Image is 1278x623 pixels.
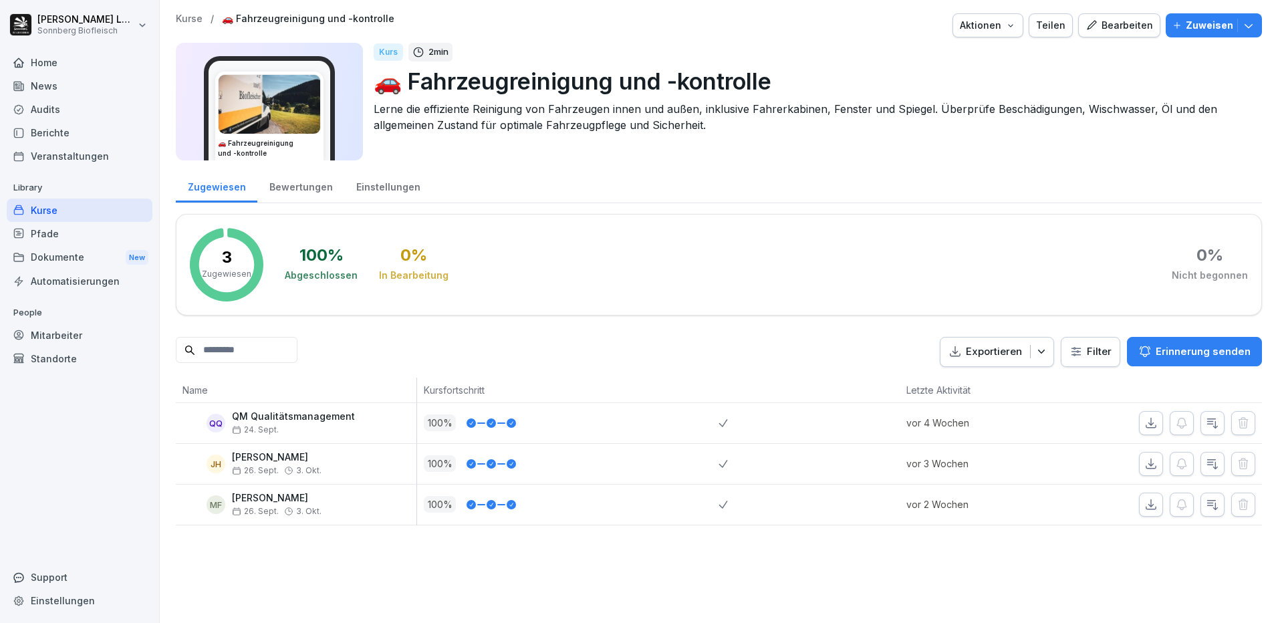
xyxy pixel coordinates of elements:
[1069,345,1112,358] div: Filter
[424,496,456,513] p: 100 %
[940,337,1054,367] button: Exportieren
[232,452,322,463] p: [PERSON_NAME]
[219,75,320,134] img: fh1uvn449maj2eaxxuiav0c6.png
[207,414,225,432] div: QQ
[37,26,135,35] p: Sonnberg Biofleisch
[1078,13,1160,37] button: Bearbeiten
[966,344,1022,360] p: Exportieren
[7,324,152,347] a: Mitarbeiter
[207,455,225,473] div: JH
[1172,269,1248,282] div: Nicht begonnen
[7,347,152,370] a: Standorte
[960,18,1016,33] div: Aktionen
[1029,13,1073,37] button: Teilen
[906,416,1051,430] p: vor 4 Wochen
[222,13,394,25] a: 🚗 Fahrzeugreinigung und -kontrolle
[211,13,214,25] p: /
[424,455,456,472] p: 100 %
[374,43,403,61] div: Kurs
[176,168,257,203] a: Zugewiesen
[232,425,279,434] span: 24. Sept.
[1196,247,1223,263] div: 0 %
[232,466,279,475] span: 26. Sept.
[1036,18,1065,33] div: Teilen
[7,589,152,612] a: Einstellungen
[296,466,322,475] span: 3. Okt.
[7,302,152,324] p: People
[1085,18,1153,33] div: Bearbeiten
[7,177,152,199] p: Library
[952,13,1023,37] button: Aktionen
[299,247,344,263] div: 100 %
[7,245,152,270] a: DokumenteNew
[374,64,1251,98] p: 🚗 Fahrzeugreinigung und -kontrolle
[7,222,152,245] a: Pfade
[296,507,322,516] span: 3. Okt.
[7,199,152,222] a: Kurse
[257,168,344,203] a: Bewertungen
[1166,13,1262,37] button: Zuweisen
[1186,18,1233,33] p: Zuweisen
[344,168,432,203] a: Einstellungen
[285,269,358,282] div: Abgeschlossen
[1156,344,1251,359] p: Erinnerung senden
[428,45,449,59] p: 2 min
[232,507,279,516] span: 26. Sept.
[126,250,148,265] div: New
[176,13,203,25] a: Kurse
[202,268,251,280] p: Zugewiesen
[424,383,712,397] p: Kursfortschritt
[906,457,1051,471] p: vor 3 Wochen
[7,144,152,168] a: Veranstaltungen
[207,495,225,514] div: MF
[906,497,1051,511] p: vor 2 Wochen
[7,245,152,270] div: Dokumente
[7,566,152,589] div: Support
[218,138,321,158] h3: 🚗 Fahrzeugreinigung und -kontrolle
[379,269,449,282] div: In Bearbeitung
[232,493,322,504] p: [PERSON_NAME]
[222,249,232,265] p: 3
[374,101,1251,133] p: Lerne die effiziente Reinigung von Fahrzeugen innen und außen, inklusive Fahrerkabinen, Fenster u...
[7,121,152,144] a: Berichte
[906,383,1044,397] p: Letzte Aktivität
[37,14,135,25] p: [PERSON_NAME] Lumetsberger
[7,74,152,98] a: News
[232,411,355,422] p: QM Qualitätsmanagement
[7,98,152,121] a: Audits
[400,247,427,263] div: 0 %
[7,269,152,293] a: Automatisierungen
[1061,338,1120,366] button: Filter
[424,414,456,431] p: 100 %
[1127,337,1262,366] button: Erinnerung senden
[7,51,152,74] a: Home
[182,383,410,397] p: Name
